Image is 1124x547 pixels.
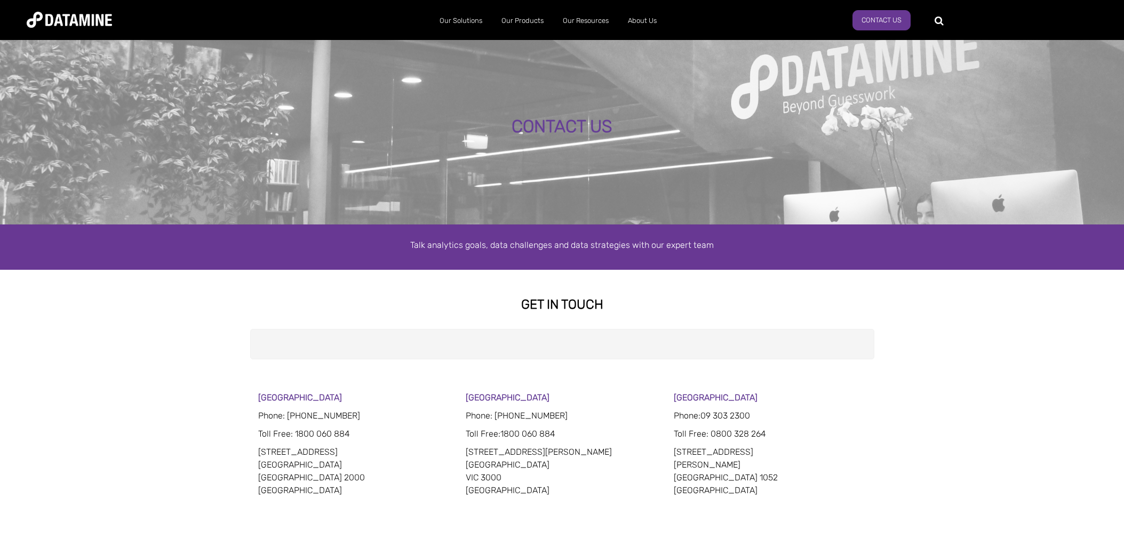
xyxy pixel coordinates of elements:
[492,7,553,35] a: Our Products
[553,7,618,35] a: Our Resources
[674,429,766,439] span: Toll Free: 0800 328 264
[466,411,568,421] span: Phone: [PHONE_NUMBER]
[258,392,342,403] strong: [GEOGRAPHIC_DATA]
[466,392,549,403] strong: [GEOGRAPHIC_DATA]
[618,7,666,35] a: About Us
[126,117,998,136] div: CONTACT US
[466,446,658,497] p: [STREET_ADDRESS][PERSON_NAME] [GEOGRAPHIC_DATA] VIC 3000 [GEOGRAPHIC_DATA]
[674,392,758,403] strong: [GEOGRAPHIC_DATA]
[258,411,360,421] span: Phone: [PHONE_NUMBER]
[430,7,492,35] a: Our Solutions
[258,446,451,497] p: [STREET_ADDRESS] [GEOGRAPHIC_DATA] [GEOGRAPHIC_DATA] 2000 [GEOGRAPHIC_DATA]
[410,240,714,250] span: Talk analytics goals, data challenges and data strategies with our expert team
[700,411,750,421] span: 09 303 2300
[27,12,112,28] img: Datamine
[674,409,866,422] p: Phone:
[466,428,658,440] p: 1800 060 884
[466,429,500,439] span: Toll Free:
[852,10,911,30] a: Contact us
[258,428,451,440] p: : 1800 060 884
[521,297,603,312] strong: GET IN TOUCH
[674,446,866,497] p: [STREET_ADDRESS] [PERSON_NAME] [GEOGRAPHIC_DATA] 1052 [GEOGRAPHIC_DATA]
[258,429,291,439] span: Toll Free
